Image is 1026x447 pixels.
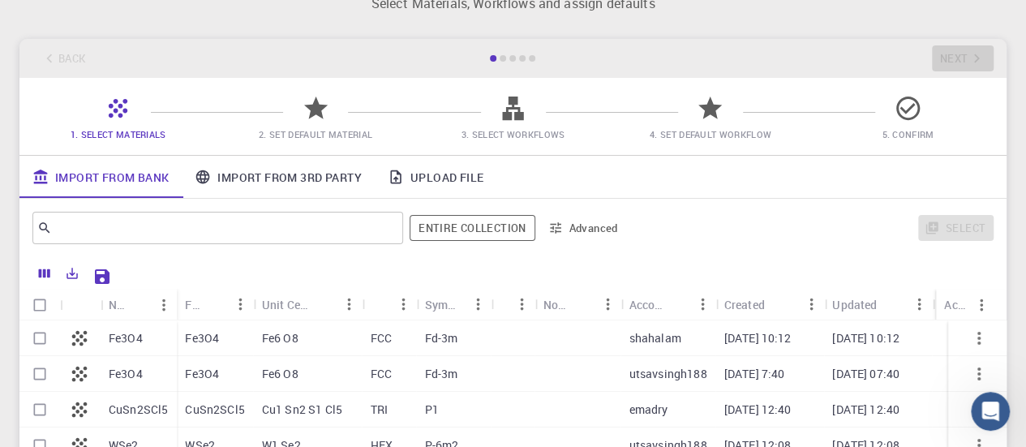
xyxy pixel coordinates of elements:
p: shahalam [629,330,680,346]
p: CuSn2SCl5 [109,402,168,418]
button: Sort [202,291,228,317]
div: Updated [832,289,877,320]
span: Filter throughout whole library including sets (folders) [410,215,534,241]
p: Fe3O4 [109,366,143,382]
button: Sort [569,291,595,317]
p: Fe6 O8 [262,330,298,346]
p: [DATE] 07:40 [832,366,899,382]
p: Fd-3m [425,366,458,382]
div: Non-periodic [543,289,569,320]
span: 3. Select Workflows [461,128,565,140]
div: Formula [177,289,253,320]
button: Menu [968,292,994,318]
p: [DATE] 10:12 [832,330,899,346]
span: 5. Confirm [882,128,934,140]
button: Sort [125,292,151,318]
div: Lattice [363,289,417,320]
a: Import From Bank [19,156,182,198]
div: Account [620,289,715,320]
button: Columns [31,260,58,286]
span: Support [32,11,91,26]
p: [DATE] 10:12 [724,330,792,346]
div: Symmetry [425,289,466,320]
p: Fe6 O8 [262,366,298,382]
button: Menu [391,291,417,317]
div: Name [101,289,177,320]
button: Menu [690,291,716,317]
iframe: Intercom live chat [971,392,1010,431]
div: Unit Cell Formula [262,289,311,320]
span: 4. Set Default Workflow [650,128,771,140]
button: Entire collection [410,215,534,241]
button: Sort [311,291,337,317]
div: Unit Cell Formula [254,289,363,320]
button: Menu [466,291,492,317]
p: CuSn2SCl5 [185,402,244,418]
p: FCC [371,330,392,346]
button: Menu [595,291,620,317]
button: Sort [371,291,397,317]
button: Sort [664,291,690,317]
p: [DATE] 12:40 [832,402,899,418]
p: utsavsingh188 [629,366,706,382]
a: Upload File [375,156,496,198]
button: Menu [151,292,177,318]
span: 2. Set Default Material [259,128,372,140]
p: emadry [629,402,668,418]
div: Formula [185,289,201,320]
div: Actions [944,289,968,320]
button: Export [58,260,86,286]
p: Fe3O4 [185,366,219,382]
div: Account [629,289,663,320]
button: Sort [877,291,903,317]
p: Cu1 Sn2 S1 Cl5 [262,402,342,418]
button: Menu [798,291,824,317]
button: Save Explorer Settings [86,260,118,293]
button: Advanced [542,215,626,241]
button: Menu [509,291,535,317]
div: Name [109,289,125,320]
button: Menu [337,291,363,317]
p: Fe3O4 [109,330,143,346]
p: [DATE] 12:40 [724,402,792,418]
p: TRI [371,402,388,418]
button: Menu [907,291,933,317]
div: Non-periodic [535,289,621,320]
button: Sort [765,291,791,317]
div: Actions [936,289,994,320]
p: [DATE] 7:40 [724,366,785,382]
div: Tags [492,289,535,320]
div: Created [724,289,765,320]
p: Fe3O4 [185,330,219,346]
p: FCC [371,366,392,382]
button: Menu [228,291,254,317]
div: Icon [60,289,101,320]
div: Updated [824,289,933,320]
span: 1. Select Materials [71,128,166,140]
a: Import From 3rd Party [182,156,374,198]
p: Fd-3m [425,330,458,346]
div: Symmetry [417,289,492,320]
p: P1 [425,402,439,418]
div: Created [716,289,825,320]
